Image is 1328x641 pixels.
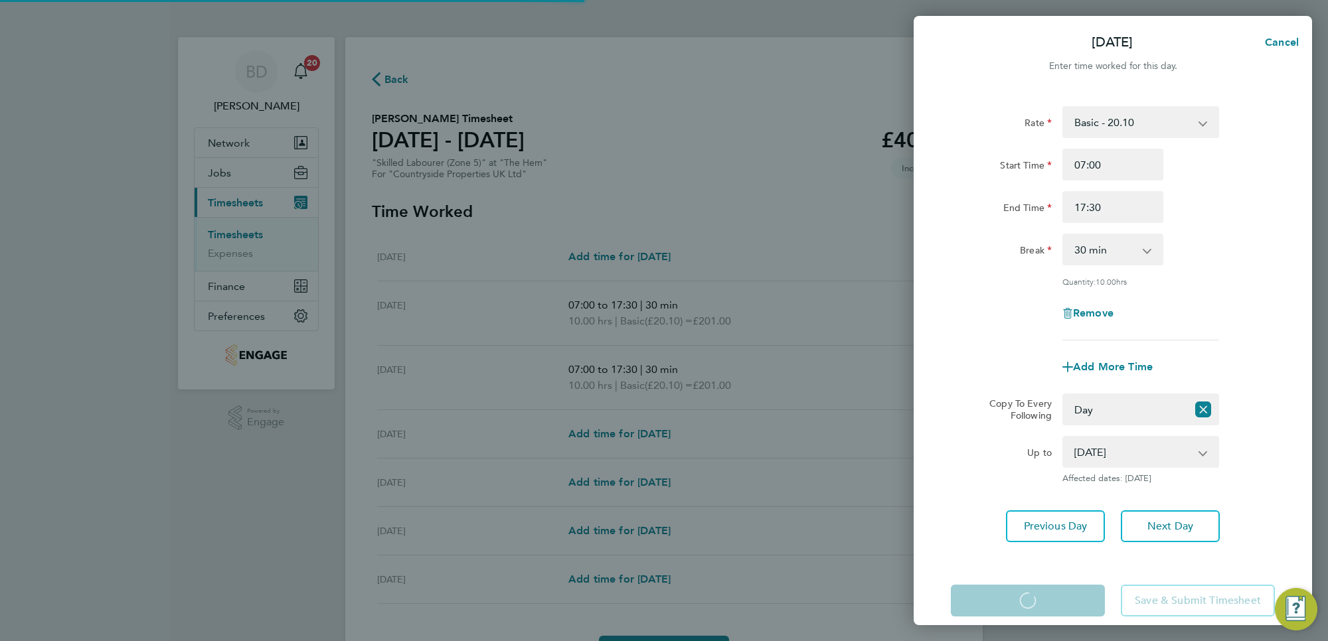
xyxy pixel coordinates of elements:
div: Enter time worked for this day. [914,58,1312,74]
button: Engage Resource Center [1275,588,1317,630]
label: End Time [1003,202,1052,218]
div: Quantity: hrs [1062,276,1219,287]
span: Affected dates: [DATE] [1062,473,1219,484]
label: Copy To Every Following [979,397,1052,421]
span: Remove [1073,307,1114,319]
input: E.g. 18:00 [1062,191,1163,223]
label: Start Time [1000,159,1052,175]
p: [DATE] [1092,33,1133,52]
input: E.g. 08:00 [1062,149,1163,180]
button: Next Day [1121,510,1220,542]
span: Cancel [1261,36,1299,48]
label: Up to [1027,447,1052,463]
button: Remove [1062,308,1114,319]
span: Previous Day [1024,520,1088,533]
label: Break [1020,244,1052,260]
button: Cancel [1244,29,1312,56]
span: Add More Time [1073,360,1153,373]
label: Rate [1025,117,1052,133]
button: Add More Time [1062,362,1153,372]
span: 10.00 [1096,276,1116,287]
span: Next Day [1147,520,1193,533]
button: Previous Day [1006,510,1105,542]
button: Reset selection [1195,395,1211,424]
